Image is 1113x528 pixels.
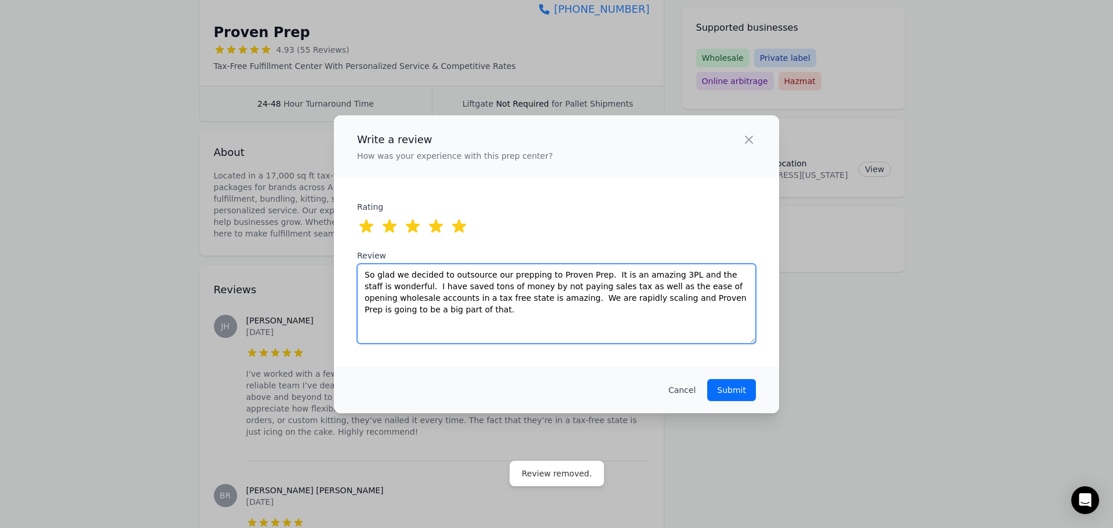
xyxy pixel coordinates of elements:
textarea: So glad we decided to outsource our prepping to Proven Prep. It is an amazing 3PL and the staff i... [357,264,756,344]
h2: Write a review [357,132,553,148]
button: Cancel [668,384,696,396]
p: Submit [717,384,746,396]
label: Review [357,250,756,261]
button: Submit [707,379,756,401]
div: Open Intercom Messenger [1071,486,1099,514]
label: Rating [357,201,416,213]
p: How was your experience with this prep center? [357,150,553,162]
div: Review removed. [522,468,592,479]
